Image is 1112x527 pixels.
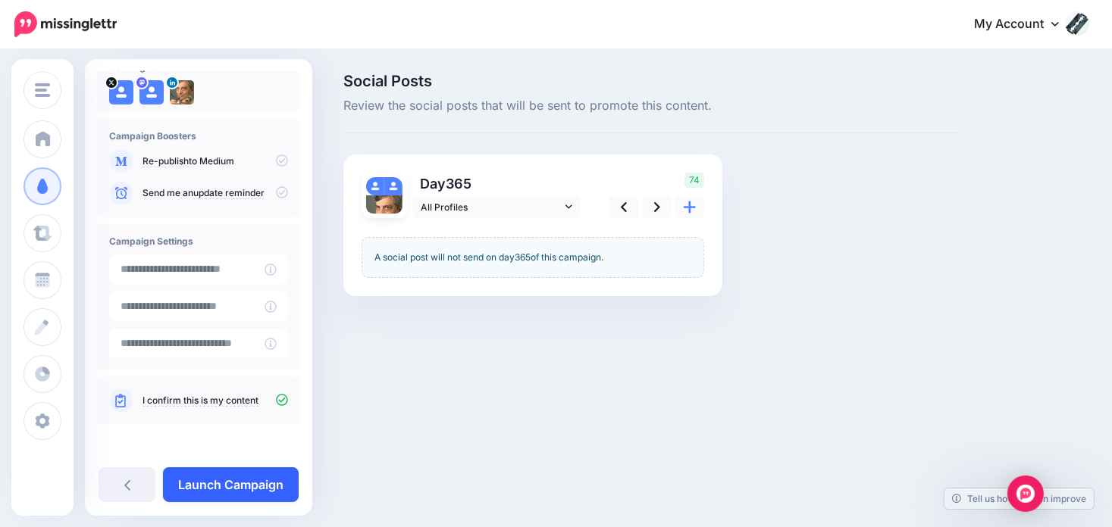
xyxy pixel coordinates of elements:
h4: Campaign Boosters [109,130,288,142]
span: 365 [515,251,531,263]
div: A social post will not send on day of this campaign. [362,237,704,278]
img: 1517446636934-41678.png [170,80,194,104]
span: Social Posts [343,73,961,89]
img: user_default_image.png [384,177,403,195]
a: All Profiles [413,196,580,218]
img: menu.png [35,83,50,97]
p: Send me an [143,186,288,200]
p: Day [413,173,582,195]
a: My Account [959,6,1089,43]
div: Open Intercom Messenger [1007,476,1044,512]
img: Missinglettr [14,11,117,37]
a: I confirm this is my content [143,394,258,407]
img: user_default_image.png [366,177,384,195]
span: 365 [446,176,471,192]
img: 1517446636934-41678.png [366,195,403,232]
span: 74 [684,173,704,188]
a: Re-publish [143,155,189,167]
span: Review the social posts that will be sent to promote this content. [343,96,961,116]
a: update reminder [193,187,265,199]
span: All Profiles [421,199,562,215]
img: user_default_image.png [109,80,133,104]
h4: Campaign Settings [109,235,288,247]
a: Tell us how we can improve [944,488,1094,509]
img: user_default_image.png [139,80,164,104]
p: to Medium [143,154,288,168]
